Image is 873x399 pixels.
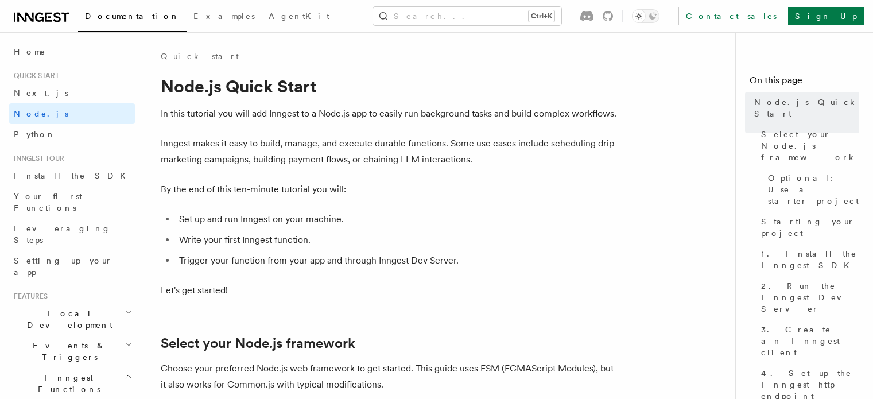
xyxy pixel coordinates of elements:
[754,96,859,119] span: Node.js Quick Start
[9,308,125,331] span: Local Development
[529,10,554,22] kbd: Ctrl+K
[756,276,859,319] a: 2. Run the Inngest Dev Server
[161,361,620,393] p: Choose your preferred Node.js web framework to get started. This guide uses ESM (ECMAScript Modul...
[9,71,59,80] span: Quick start
[9,124,135,145] a: Python
[14,224,111,245] span: Leveraging Steps
[85,11,180,21] span: Documentation
[9,250,135,282] a: Setting up your app
[756,319,859,363] a: 3. Create an Inngest client
[14,46,46,57] span: Home
[763,168,859,211] a: Optional: Use a starter project
[78,3,187,32] a: Documentation
[678,7,783,25] a: Contact sales
[187,3,262,31] a: Examples
[9,218,135,250] a: Leveraging Steps
[788,7,864,25] a: Sign Up
[756,124,859,168] a: Select your Node.js framework
[176,211,620,227] li: Set up and run Inngest on your machine.
[262,3,336,31] a: AgentKit
[161,51,239,62] a: Quick start
[161,181,620,197] p: By the end of this ten-minute tutorial you will:
[750,92,859,124] a: Node.js Quick Start
[9,292,48,301] span: Features
[9,165,135,186] a: Install the SDK
[14,88,68,98] span: Next.js
[9,103,135,124] a: Node.js
[756,211,859,243] a: Starting your project
[176,253,620,269] li: Trigger your function from your app and through Inngest Dev Server.
[9,186,135,218] a: Your first Functions
[761,216,859,239] span: Starting your project
[756,243,859,276] a: 1. Install the Inngest SDK
[14,109,68,118] span: Node.js
[269,11,329,21] span: AgentKit
[9,154,64,163] span: Inngest tour
[14,256,112,277] span: Setting up your app
[761,129,859,163] span: Select your Node.js framework
[161,106,620,122] p: In this tutorial you will add Inngest to a Node.js app to easily run background tasks and build c...
[768,172,859,207] span: Optional: Use a starter project
[9,340,125,363] span: Events & Triggers
[9,41,135,62] a: Home
[161,76,620,96] h1: Node.js Quick Start
[9,335,135,367] button: Events & Triggers
[632,9,659,23] button: Toggle dark mode
[14,171,133,180] span: Install the SDK
[9,372,124,395] span: Inngest Functions
[193,11,255,21] span: Examples
[761,324,859,358] span: 3. Create an Inngest client
[761,248,859,271] span: 1. Install the Inngest SDK
[9,83,135,103] a: Next.js
[161,135,620,168] p: Inngest makes it easy to build, manage, and execute durable functions. Some use cases include sch...
[9,303,135,335] button: Local Development
[14,130,56,139] span: Python
[761,280,859,315] span: 2. Run the Inngest Dev Server
[161,335,355,351] a: Select your Node.js framework
[373,7,561,25] button: Search...Ctrl+K
[750,73,859,92] h4: On this page
[14,192,82,212] span: Your first Functions
[161,282,620,299] p: Let's get started!
[176,232,620,248] li: Write your first Inngest function.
